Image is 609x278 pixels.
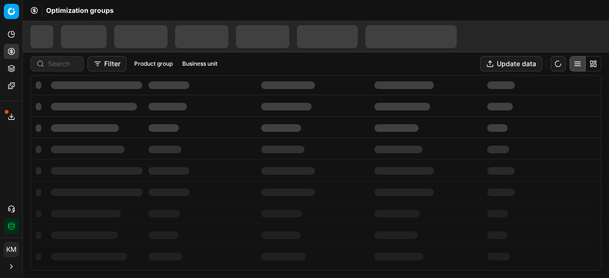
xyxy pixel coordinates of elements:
button: Filter [88,56,127,71]
button: КM [4,242,19,257]
input: Search [48,59,78,69]
span: КM [4,242,19,257]
button: Product group [130,58,177,69]
button: Update data [480,56,542,71]
button: Business unit [178,58,221,69]
nav: breadcrumb [46,6,114,15]
span: Optimization groups [46,6,114,15]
